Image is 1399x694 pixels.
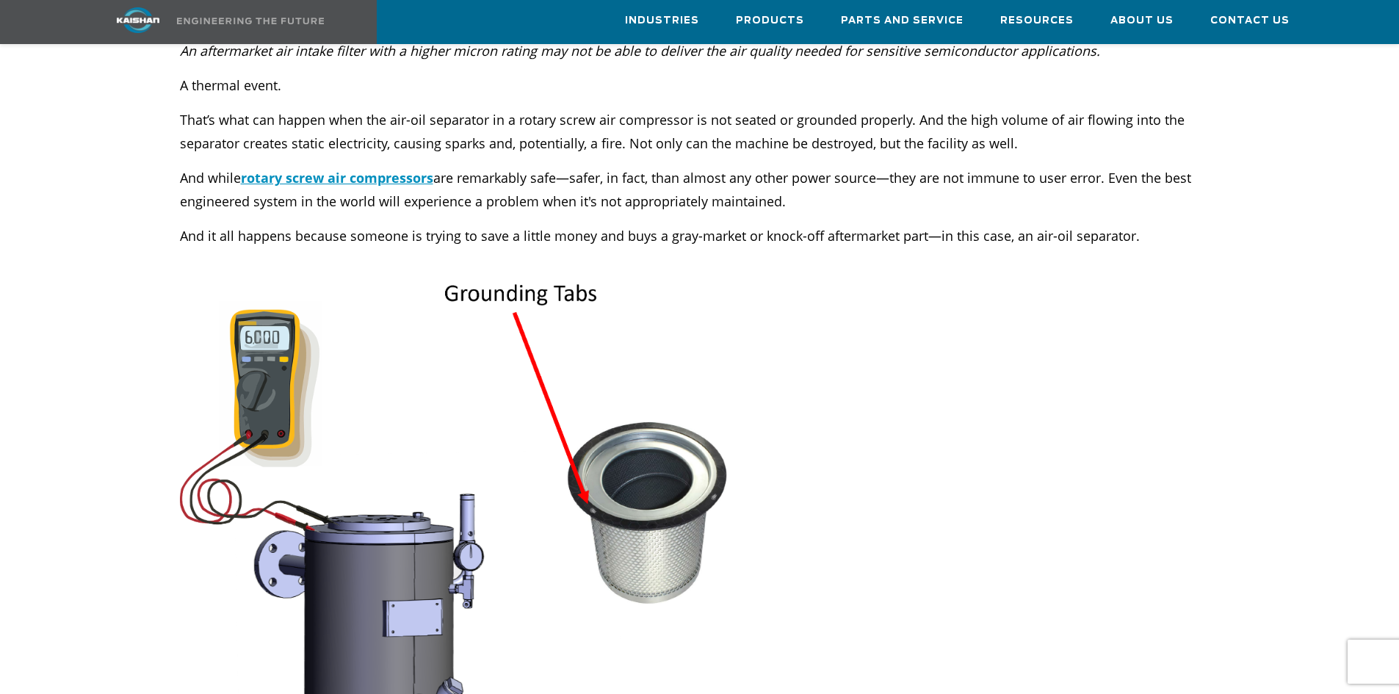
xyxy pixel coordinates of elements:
a: Resources [1000,1,1074,40]
a: rotary screw air compressors [241,169,433,187]
span: Parts and Service [841,12,964,29]
p: And it all happens because someone is trying to save a little money and buys a gray-market or kno... [180,224,1220,271]
a: About Us [1110,1,1174,40]
p: That’s what can happen when the air-oil separator in a rotary screw air compressor is not seated ... [180,108,1220,155]
span: Industries [625,12,699,29]
img: Engineering the future [177,18,324,24]
a: Parts and Service [841,1,964,40]
p: A thermal event. [180,73,1220,97]
span: Products [736,12,804,29]
span: Resources [1000,12,1074,29]
img: kaishan logo [83,7,193,33]
span: Contact Us [1210,12,1290,29]
p: And while are remarkably safe—safer, in fact, than almost any other power source—they are not imm... [180,166,1220,213]
em: An aftermarket air intake filter with a higher micron rating may not be able to deliver the air q... [180,42,1100,59]
a: Products [736,1,804,40]
span: About Us [1110,12,1174,29]
a: Contact Us [1210,1,1290,40]
a: Industries [625,1,699,40]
